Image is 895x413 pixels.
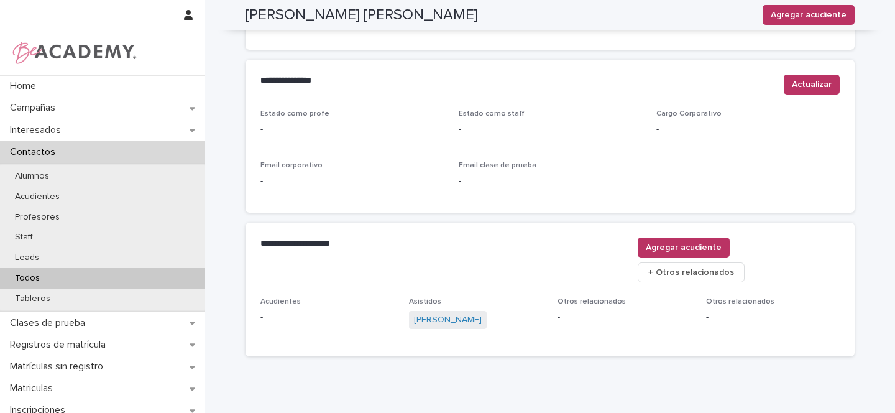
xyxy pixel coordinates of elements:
[5,232,43,243] p: Staff
[771,9,847,21] span: Agregar acudiente
[646,241,722,254] span: Agregar acudiente
[409,298,441,305] span: Asistidos
[459,110,525,118] span: Estado como staff
[5,146,65,158] p: Contactos
[5,339,116,351] p: Registros de matrícula
[260,123,444,136] p: -
[5,294,60,304] p: Tableros
[10,40,137,65] img: WPrjXfSUmiLcdUfaYY4Q
[414,313,482,327] a: [PERSON_NAME]
[260,162,323,169] span: Email corporativo
[784,75,840,95] button: Actualizar
[260,175,444,188] p: -
[5,212,70,223] p: Profesores
[5,383,63,394] p: Matriculas
[5,192,70,202] p: Acudientes
[638,262,745,282] button: + Otros relacionados
[260,298,301,305] span: Acudientes
[656,123,840,136] p: -
[706,311,840,324] p: -
[763,5,855,25] button: Agregar acudiente
[558,311,691,324] p: -
[5,124,71,136] p: Interesados
[459,123,642,136] p: -
[792,78,832,91] span: Actualizar
[5,171,59,182] p: Alumnos
[5,361,113,373] p: Matrículas sin registro
[638,238,730,258] button: Agregar acudiente
[706,298,774,305] span: Otros relacionados
[260,110,329,118] span: Estado como profe
[459,162,536,169] span: Email clase de prueba
[5,317,95,329] p: Clases de prueba
[5,253,49,263] p: Leads
[260,311,394,324] p: -
[5,80,46,92] p: Home
[246,6,478,24] h2: [PERSON_NAME] [PERSON_NAME]
[5,273,50,284] p: Todos
[656,110,722,118] span: Cargo Corporativo
[648,266,734,279] span: + Otros relacionados
[5,102,65,114] p: Campañas
[459,175,642,188] p: -
[558,298,626,305] span: Otros relacionados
